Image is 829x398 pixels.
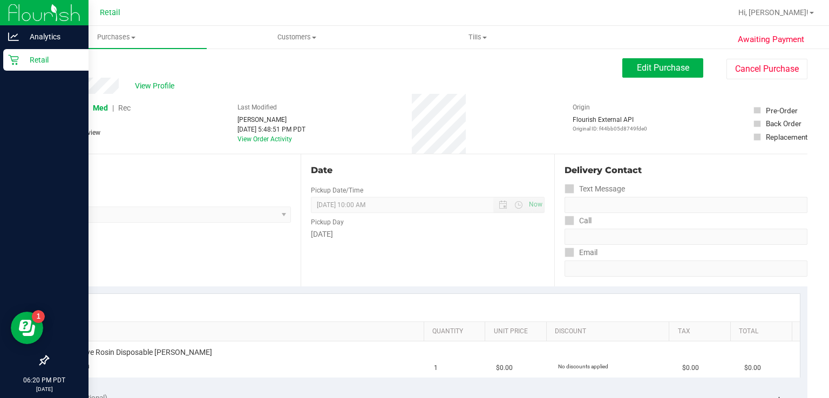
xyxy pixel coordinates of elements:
[237,125,305,134] div: [DATE] 5:48:51 PM PDT
[100,8,120,17] span: Retail
[739,327,787,336] a: Total
[496,363,513,373] span: $0.00
[766,132,807,142] div: Replacement
[558,363,608,369] span: No discounts applied
[62,347,212,358] span: Dime Live Rosin Disposable [PERSON_NAME]
[64,327,419,336] a: SKU
[565,164,807,177] div: Delivery Contact
[388,32,568,42] span: Tills
[19,30,84,43] p: Analytics
[5,375,84,385] p: 06:20 PM PDT
[32,310,45,323] iframe: Resource center unread badge
[766,118,801,129] div: Back Order
[388,26,568,49] a: Tills
[432,327,481,336] a: Quantity
[237,135,292,143] a: View Order Activity
[8,54,19,65] inline-svg: Retail
[565,213,592,229] label: Call
[207,32,387,42] span: Customers
[565,181,625,197] label: Text Message
[19,53,84,66] p: Retail
[47,164,291,177] div: Location
[112,104,114,112] span: |
[26,26,207,49] a: Purchases
[26,32,207,42] span: Purchases
[622,58,703,78] button: Edit Purchase
[738,33,804,46] span: Awaiting Payment
[494,327,542,336] a: Unit Price
[207,26,388,49] a: Customers
[637,63,689,73] span: Edit Purchase
[118,104,131,112] span: Rec
[311,217,344,227] label: Pickup Day
[311,229,544,240] div: [DATE]
[682,363,699,373] span: $0.00
[311,164,544,177] div: Date
[565,245,597,260] label: Email
[311,186,363,195] label: Pickup Date/Time
[5,385,84,393] p: [DATE]
[726,59,807,79] button: Cancel Purchase
[93,104,108,112] span: Med
[573,102,590,112] label: Origin
[744,363,761,373] span: $0.00
[678,327,726,336] a: Tax
[573,125,647,133] p: Original ID: f44bb05d8749fde0
[573,115,647,133] div: Flourish External API
[135,80,178,92] span: View Profile
[8,31,19,42] inline-svg: Analytics
[434,363,438,373] span: 1
[565,229,807,245] input: Format: (999) 999-9999
[766,105,798,116] div: Pre-Order
[237,115,305,125] div: [PERSON_NAME]
[738,8,808,17] span: Hi, [PERSON_NAME]!
[11,312,43,344] iframe: Resource center
[237,102,277,112] label: Last Modified
[555,327,665,336] a: Discount
[565,197,807,213] input: Format: (999) 999-9999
